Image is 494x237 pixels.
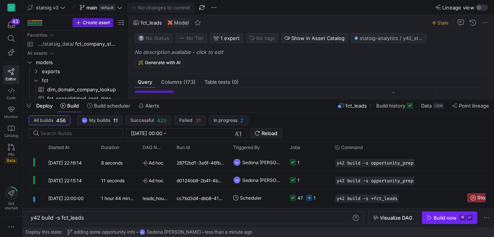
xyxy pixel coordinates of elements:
[135,49,491,55] p: No description available - click to edit
[421,103,432,109] span: Data
[47,94,116,103] span: fct_consolidated_cost_data​​​​​​​​​​
[459,103,489,109] span: Point lineage
[205,80,239,85] span: Table tests
[175,33,207,43] button: No tierNo Tier
[233,145,260,150] span: Triggered By
[75,40,117,48] span: fct_company_stats
[3,184,19,213] button: Getstarted
[157,117,166,123] span: 423
[5,157,17,163] span: Beta
[314,189,316,207] div: 1
[74,229,135,235] span: adding some opportunity info
[131,130,162,136] input: Start datetime
[26,31,125,40] div: Press SPACE to select this row.
[101,160,123,166] y42-duration: 8 seconds
[3,18,19,32] button: 43
[27,32,47,38] div: Favorites
[26,85,125,94] div: Press SPACE to select this row.
[6,95,16,100] span: Code
[31,214,84,221] span: y42 build -s fct_leads
[48,145,69,150] span: Started At
[297,189,303,207] div: 47
[101,195,165,201] y42-duration: 1 hour 44 minutes 30 seconds
[3,141,19,166] a: PRsBeta
[351,33,426,43] button: statsig-analytics / y42_statsig_v3_test_main / fct_leads
[29,115,71,125] button: All builds456
[449,99,492,112] button: Point lineage
[209,115,248,125] button: In progress2
[442,5,474,11] span: Lineage view
[48,160,82,166] span: [DATE] 22:16:14
[101,178,125,183] y42-duration: 11 seconds
[126,115,171,125] button: Successful423
[3,65,19,84] a: Editor
[242,154,281,171] span: Sedona [PERSON_NAME]
[113,117,118,123] span: 11
[86,5,97,11] span: main
[3,84,19,103] a: Code
[83,20,110,25] span: Create asset
[437,20,448,26] span: Stale
[36,5,58,11] span: statsig v3
[401,92,480,98] div: Last edit: [DATE] by [PERSON_NAME]
[26,94,125,103] a: fct_consolidated_cost_data​​​​​​​​​​
[337,178,413,183] span: y42 build -s opportunity_prep
[26,40,125,49] div: Press SPACE to select this row.
[11,18,20,25] div: 43
[380,215,412,221] span: Visualize DAG
[341,145,363,150] span: Command
[233,176,241,184] div: SD
[161,80,195,85] span: Columns
[139,229,145,235] div: SD
[143,172,168,189] span: Ad hoc
[373,99,416,112] button: Build history
[3,103,19,122] a: Monitor
[147,229,201,235] span: Sedona [PERSON_NAME]
[131,118,154,123] span: Successful
[179,35,185,41] img: No tier
[143,189,168,207] span: leads_hourly_run
[26,229,62,235] span: Deploy this state:
[56,117,66,123] span: 456
[26,40,125,48] a: .../statsig_data/fct_company_stats
[232,80,239,85] span: (0)
[48,178,82,183] span: [DATE] 22:15:14
[422,211,477,224] button: Build now⌘⏎
[42,76,124,85] span: fct
[8,4,15,11] div: S
[47,85,116,94] span: dim_domain_company_lookup​​​​​​​​​​
[376,103,405,109] span: Build history
[38,40,74,48] span: .../statsig_data/
[143,145,162,150] span: DAG Name
[26,58,125,67] div: Press SPACE to select this row.
[242,171,281,189] span: Sedona [PERSON_NAME]
[84,99,134,112] button: Build scheduler
[77,115,123,125] button: SDMy builds11
[246,33,278,43] button: No tags
[214,118,237,123] span: In progress
[145,103,159,109] span: Alerts
[8,152,14,157] span: PRs
[26,3,67,12] button: statsig v3
[94,103,130,109] span: Build scheduler
[460,215,466,221] kbd: ⌘
[168,20,172,25] img: undefined
[36,58,124,67] span: models
[42,67,124,76] span: exports
[48,195,84,201] span: [DATE] 22:00:00
[174,20,189,26] span: Model
[337,160,413,166] span: y42 build -s opportunity_prep
[250,128,282,138] button: Reload
[34,118,53,123] span: All builds
[138,35,169,41] span: No Status
[135,33,172,43] button: No statusNo Status
[183,80,195,85] span: (173)
[179,118,192,123] span: Failed
[172,154,229,171] div: 287f2bd1-3e6f-46fb-ae4c-54af58b9be3f
[57,99,82,112] button: Build
[172,189,229,206] div: cc7bd3d4-dbb8-4177-86bf-54aa2ba9b610
[360,35,423,41] span: statsig-analytics / y42_statsig_v3_test_main / fct_leads
[205,229,252,235] span: less than a minute ago
[138,35,144,41] img: No status
[168,130,217,136] input: End datetime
